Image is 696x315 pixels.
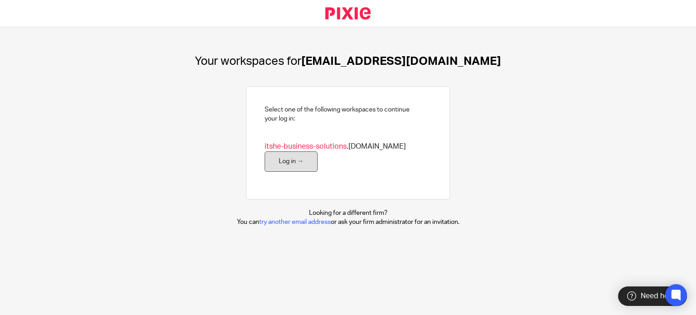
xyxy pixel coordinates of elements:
[265,142,406,151] span: .[DOMAIN_NAME]
[259,219,331,225] a: try another email address
[195,54,501,68] h1: [EMAIL_ADDRESS][DOMAIN_NAME]
[265,151,318,172] a: Log in →
[265,143,347,150] span: itshe-business-solutions
[265,105,410,124] h2: Select one of the following workspaces to continue your log in:
[618,286,687,306] div: Need help?
[195,55,301,67] span: Your workspaces for
[237,208,459,227] p: Looking for a different firm? You can or ask your firm administrator for an invitation.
